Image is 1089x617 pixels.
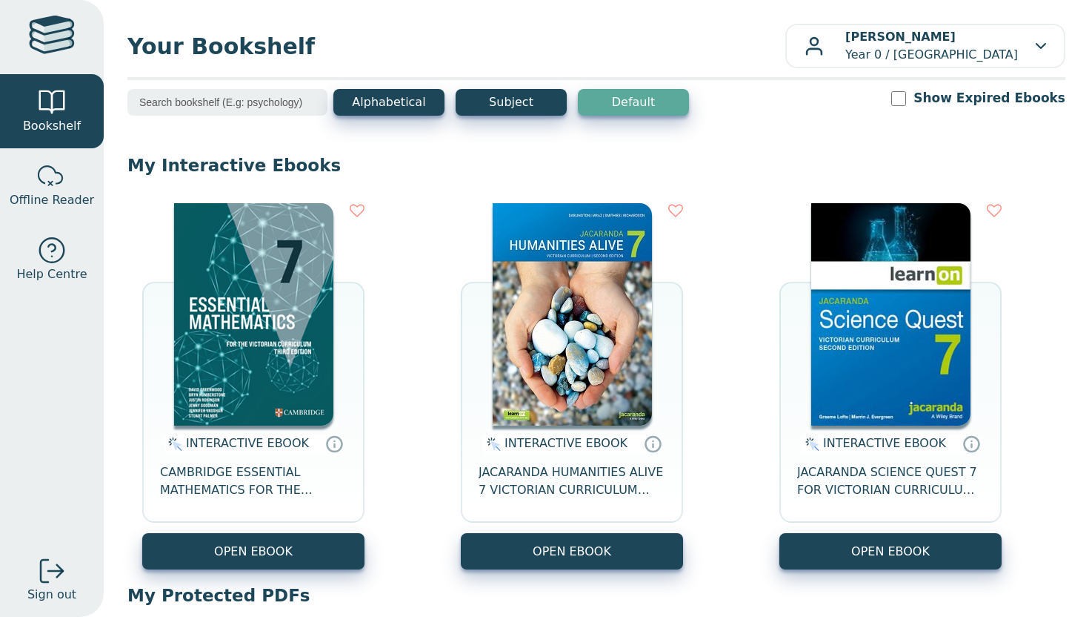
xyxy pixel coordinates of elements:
button: [PERSON_NAME]Year 0 / [GEOGRAPHIC_DATA] [785,24,1065,68]
span: Sign out [27,586,76,604]
b: [PERSON_NAME] [845,30,956,44]
img: interactive.svg [164,435,182,453]
span: Help Centre [16,265,87,283]
span: Your Bookshelf [127,30,785,63]
span: INTERACTIVE EBOOK [504,436,627,450]
span: JACARANDA HUMANITIES ALIVE 7 VICTORIAN CURRICULUM LEARNON EBOOK 2E [479,463,665,499]
a: Interactive eBooks are accessed online via the publisher’s portal. They contain interactive resou... [325,435,343,452]
a: Interactive eBooks are accessed online via the publisher’s portal. They contain interactive resou... [962,435,980,452]
label: Show Expired Ebooks [913,89,1065,108]
button: Subject [456,89,567,116]
span: INTERACTIVE EBOOK [823,436,946,450]
p: Year 0 / [GEOGRAPHIC_DATA] [845,28,1018,64]
button: Alphabetical [333,89,444,116]
img: interactive.svg [801,435,819,453]
img: interactive.svg [482,435,501,453]
img: 429ddfad-7b91-e911-a97e-0272d098c78b.jpg [493,203,652,426]
input: Search bookshelf (E.g: psychology) [127,89,327,116]
button: Default [578,89,689,116]
a: Interactive eBooks are accessed online via the publisher’s portal. They contain interactive resou... [644,435,662,452]
p: My Protected PDFs [127,584,1065,607]
p: My Interactive Ebooks [127,154,1065,176]
button: OPEN EBOOK [779,533,1002,570]
span: Bookshelf [23,117,81,135]
img: 329c5ec2-5188-ea11-a992-0272d098c78b.jpg [811,203,970,426]
button: OPEN EBOOK [461,533,683,570]
span: JACARANDA SCIENCE QUEST 7 FOR VICTORIAN CURRICULUM LEARNON 2E EBOOK [797,463,984,499]
span: Offline Reader [10,191,94,209]
img: a4cdec38-c0cf-47c5-bca4-515c5eb7b3e9.png [174,203,333,426]
span: INTERACTIVE EBOOK [186,436,309,450]
button: OPEN EBOOK [142,533,364,570]
span: CAMBRIDGE ESSENTIAL MATHEMATICS FOR THE VICTORIAN CURRICULUM YEAR 7 EBOOK 3E [160,463,347,499]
